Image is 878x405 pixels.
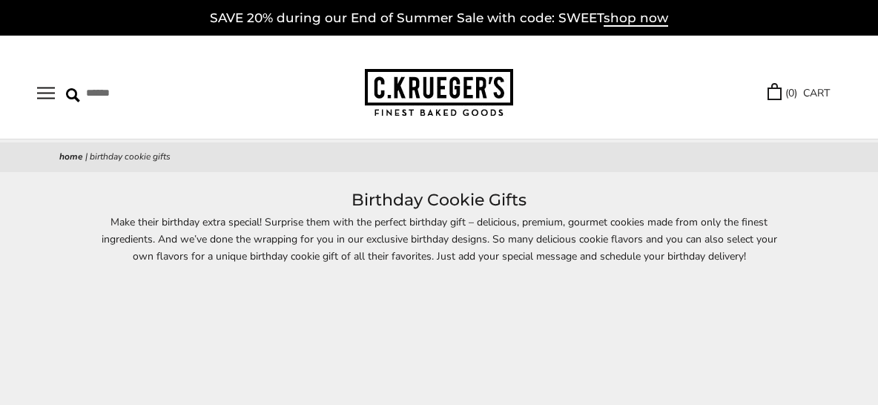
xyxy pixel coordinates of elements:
[98,214,780,265] p: Make their birthday extra special! Surprise them with the perfect birthday gift – delicious, prem...
[365,69,513,117] img: C.KRUEGER'S
[66,88,80,102] img: Search
[59,187,819,214] h1: Birthday Cookie Gifts
[59,150,819,165] nav: breadcrumbs
[768,85,830,102] a: (0) CART
[85,151,88,162] span: |
[37,87,55,99] button: Open navigation
[604,10,668,27] span: shop now
[59,151,83,162] a: Home
[66,82,231,105] input: Search
[90,151,171,162] span: Birthday Cookie Gifts
[210,10,668,27] a: SAVE 20% during our End of Summer Sale with code: SWEETshop now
